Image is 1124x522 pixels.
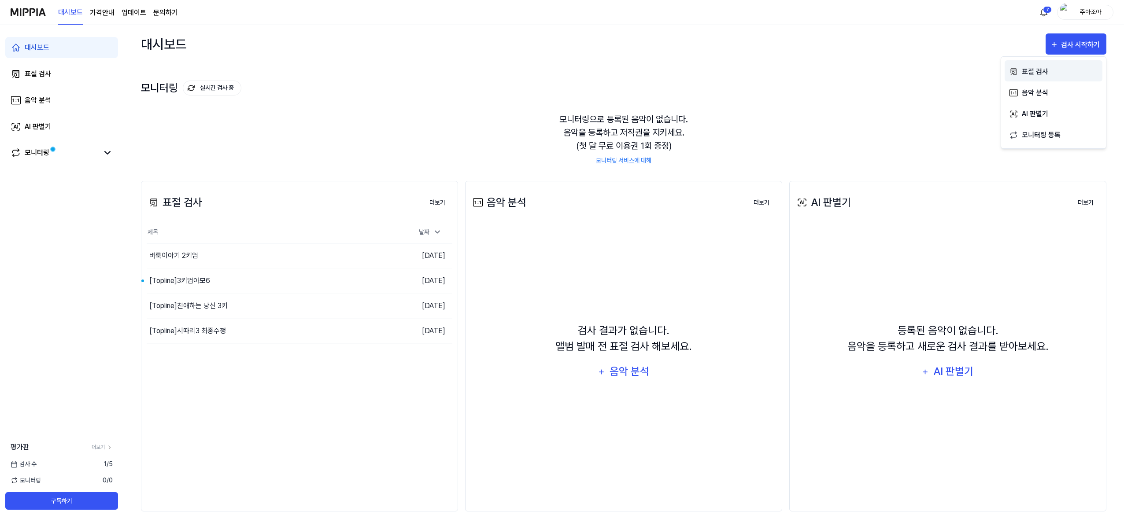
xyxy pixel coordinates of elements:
[1005,60,1102,81] button: 표절 검사
[1039,7,1049,18] img: 알림
[5,90,118,111] a: 음악 분석
[1022,108,1098,120] div: AI 판별기
[376,318,453,343] td: [DATE]
[25,121,51,132] div: AI 판별기
[1022,129,1098,141] div: 모니터링 등록
[25,147,49,158] div: 모니터링
[1005,124,1102,145] button: 모니터링 등록
[596,156,651,165] a: 모니터링 서비스에 대해
[141,33,187,55] div: 대시보드
[103,476,113,485] span: 0 / 0
[5,37,118,58] a: 대시보드
[1005,81,1102,103] button: 음악 분석
[188,85,195,92] img: monitoring Icon
[608,363,650,380] div: 음악 분석
[25,42,49,53] div: 대시보드
[555,323,692,354] div: 검사 결과가 없습니다. 앨범 발매 전 표절 검사 해보세요.
[5,63,118,85] a: 표절 검사
[422,193,452,212] a: 더보기
[747,193,776,212] a: 더보기
[1005,103,1102,124] button: AI 판별기
[5,116,118,137] a: AI 판별기
[376,268,453,293] td: [DATE]
[183,81,241,96] button: 실시간 검사 중
[141,102,1106,176] div: 모니터링으로 등록된 음악이 없습니다. 음악을 등록하고 저작권을 지키세요. (첫 달 무료 이용권 1회 증정)
[916,361,980,382] button: AI 판별기
[149,276,210,286] div: [Topline] 3키업아모6
[122,7,146,18] a: 업데이트
[25,95,51,106] div: 음악 분석
[592,361,655,382] button: 음악 분석
[11,476,41,485] span: 모니터링
[141,81,241,96] div: 모니터링
[149,250,198,261] div: 벼룩이야기 2키업
[58,0,83,25] a: 대시보드
[11,442,29,452] span: 평가판
[422,194,452,212] button: 더보기
[932,363,975,380] div: AI 판별기
[11,460,37,469] span: 검사 수
[25,69,51,79] div: 표절 검사
[1037,5,1051,19] button: 알림7
[149,301,228,311] div: [Topline] 친애하는 당신 3키
[847,323,1049,354] div: 등록된 음악이 없습니다. 음악을 등록하고 새로운 검사 결과를 받아보세요.
[415,225,445,239] div: 날짜
[153,7,178,18] a: 문의하기
[376,293,453,318] td: [DATE]
[149,326,226,336] div: [Topline] 시따리3 최종수정
[1071,193,1101,212] a: 더보기
[1022,87,1098,99] div: 음악 분석
[376,243,453,268] td: [DATE]
[5,492,118,510] button: 구독하기
[90,7,115,18] a: 가격안내
[471,195,526,210] div: 음악 분석
[92,443,113,451] a: 더보기
[795,195,851,210] div: AI 판별기
[1057,5,1113,20] button: profile주아조아
[1061,39,1102,51] div: 검사 시작하기
[1046,33,1106,55] button: 검사 시작하기
[1071,194,1101,212] button: 더보기
[11,147,99,158] a: 모니터링
[104,460,113,469] span: 1 / 5
[147,222,376,243] th: 제목
[147,195,202,210] div: 표절 검사
[747,194,776,212] button: 더보기
[1043,6,1052,13] div: 7
[1060,4,1071,21] img: profile
[1073,7,1108,17] div: 주아조아
[1022,66,1098,77] div: 표절 검사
